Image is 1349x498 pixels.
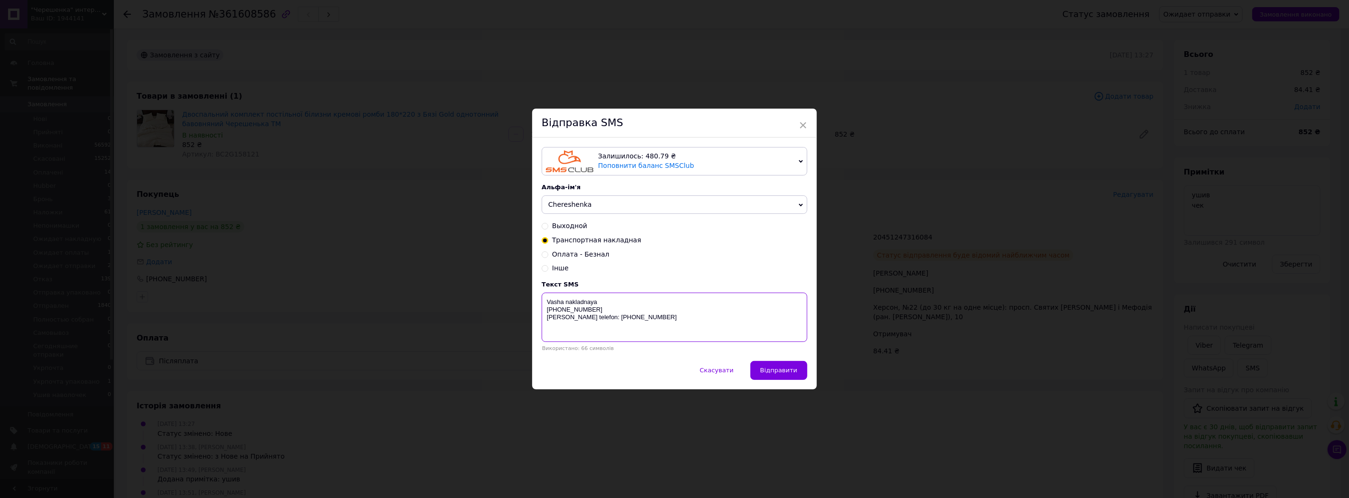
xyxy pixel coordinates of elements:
[532,109,817,138] div: Відправка SMS
[552,250,610,258] span: Оплата - Безнал
[760,367,797,374] span: Відправити
[552,222,587,230] span: Выходной
[598,152,795,161] div: Залишилось: 480.79 ₴
[690,361,743,380] button: Скасувати
[542,345,807,351] div: Використано: 66 символів
[542,184,581,191] span: Альфа-ім'я
[700,367,733,374] span: Скасувати
[552,264,569,272] span: Інше
[542,281,807,288] div: Текст SMS
[799,117,807,133] span: ×
[548,201,591,208] span: Chereshenka
[598,162,694,169] a: Поповнити баланс SMSClub
[750,361,807,380] button: Відправити
[542,293,807,342] textarea: Vasha nakladnaya [PHONE_NUMBER] [PERSON_NAME] telefon: [PHONE_NUMBER]
[552,236,641,244] span: Транспортная накладная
